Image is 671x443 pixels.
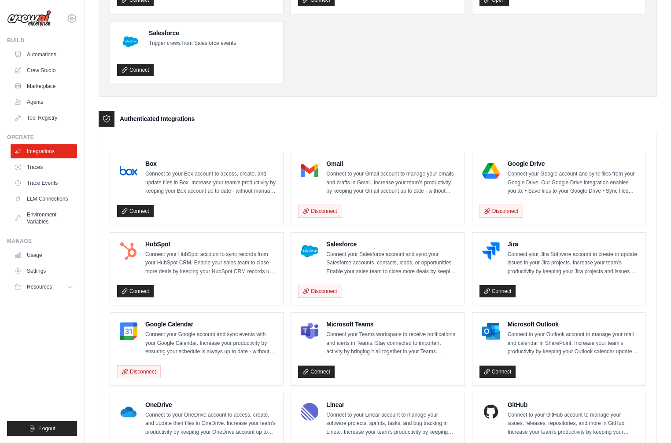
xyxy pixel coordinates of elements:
h4: Google Calendar [145,320,276,329]
p: Connect your Google account and sync files from your Google Drive. Our Google Drive integration e... [508,170,638,196]
button: Disconnect [117,365,161,378]
h4: Salesforce [326,240,457,249]
p: Connect your Jira Software account to create or update issues in your Jira projects. Increase you... [508,250,638,276]
p: Connect your Google account and sync events with your Google Calendar. Increase your productivity... [145,330,276,356]
a: Trace Events [11,176,77,190]
img: GitHub Logo [482,403,500,421]
img: OneDrive Logo [120,403,137,421]
a: Tool Registry [11,111,77,125]
a: Traces [11,160,77,174]
p: Connect your Teams workspace to receive notifications and alerts in Teams. Stay connected to impo... [326,330,457,356]
h4: GitHub [508,400,638,409]
h4: Microsoft Outlook [508,320,638,329]
button: Logout [7,421,77,436]
h4: Jira [508,240,638,249]
button: Disconnect [298,205,342,218]
div: Build [7,37,77,44]
p: Connect to your Linear account to manage your software projects, sprints, tasks, and bug tracking... [326,411,457,437]
a: Connect [479,366,516,378]
p: Connect to your Outlook account to manage your mail and calendar in SharePoint. Increase your tea... [508,330,638,356]
a: Crew Studio [11,63,77,77]
a: Marketplace [11,79,77,93]
a: Agents [11,95,77,109]
p: Connect your Salesforce account and sync your Salesforce accounts, contacts, leads, or opportunit... [326,250,457,276]
img: Google Calendar Logo [120,322,137,340]
img: Salesforce Logo [120,31,141,52]
img: Jira Logo [482,242,500,260]
a: Connect [479,285,516,297]
button: Disconnect [298,285,342,298]
h4: Box [145,159,276,168]
p: Connect to your Box account to access, create, and update files in Box. Increase your team’s prod... [145,170,276,196]
div: Manage [7,238,77,245]
h4: Gmail [326,159,457,168]
img: Gmail Logo [301,162,318,179]
button: Resources [11,280,77,294]
a: Usage [11,248,77,262]
a: Settings [11,264,77,278]
img: Logo [7,10,51,27]
a: Integrations [11,144,77,158]
h4: Linear [326,400,457,409]
a: Automations [11,48,77,62]
div: Operate [7,134,77,141]
img: Microsoft Outlook Logo [482,322,500,340]
img: Google Drive Logo [482,162,500,179]
p: Connect to your GitHub account to manage your issues, releases, repositories, and more in GitHub.... [508,411,638,437]
img: HubSpot Logo [120,242,137,260]
img: Microsoft Teams Logo [301,322,318,340]
a: Connect [117,285,154,297]
p: Connect your HubSpot account to sync records from your HubSpot CRM. Enable your sales team to clo... [145,250,276,276]
span: Resources [27,283,52,290]
img: Box Logo [120,162,137,179]
a: LLM Connections [11,192,77,206]
p: Connect to your OneDrive account to access, create, and update their files in OneDrive. Increase ... [145,411,276,437]
p: Connect to your Gmail account to manage your emails and drafts in Gmail. Increase your team’s pro... [326,170,457,196]
h4: Google Drive [508,159,638,168]
h4: Salesforce [149,29,236,37]
p: Trigger crews from Salesforce events [149,39,236,48]
h4: OneDrive [145,400,276,409]
a: Connect [117,205,154,217]
button: Disconnect [479,205,523,218]
span: Logout [39,425,55,432]
a: Environment Variables [11,208,77,229]
a: Connect [298,366,335,378]
h3: Authenticated Integrations [120,114,195,123]
img: Linear Logo [301,403,318,421]
h4: Microsoft Teams [326,320,457,329]
img: Salesforce Logo [301,242,318,260]
h4: HubSpot [145,240,276,249]
a: Connect [117,64,154,76]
